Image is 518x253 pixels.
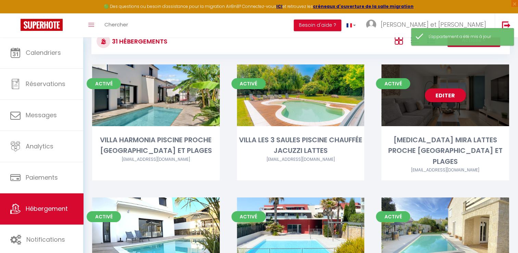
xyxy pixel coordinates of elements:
[394,34,403,46] a: Vue en Box
[410,34,419,46] a: Vue en Liste
[26,235,65,244] span: Notifications
[26,204,68,213] span: Hébergement
[26,142,53,150] span: Analytics
[237,135,365,156] div: VILLA LES 3 SAULES PISCINE CHAUFFÉE JACUZZI LATTES
[231,78,266,89] span: Activé
[376,78,410,89] span: Activé
[425,88,466,102] a: Editer
[502,21,510,29] img: logout
[26,173,58,182] span: Paiements
[376,211,410,222] span: Activé
[429,34,507,40] div: L'appartement a été mis à jour
[26,111,57,119] span: Messages
[26,48,61,57] span: Calendriers
[231,211,266,222] span: Activé
[381,135,509,167] div: [MEDICAL_DATA] MIRA LATTES PROCHE [GEOGRAPHIC_DATA] ET PLAGES
[276,3,282,9] a: ICI
[361,13,495,37] a: ... [PERSON_NAME] et [PERSON_NAME]
[99,13,133,37] a: Chercher
[5,3,26,23] button: Ouvrir le widget de chat LiveChat
[87,211,121,222] span: Activé
[381,167,509,173] div: Airbnb
[104,21,128,28] span: Chercher
[294,20,341,31] button: Besoin d'aide ?
[92,156,220,163] div: Airbnb
[21,19,63,31] img: Super Booking
[313,3,414,9] a: créneaux d'ouverture de la salle migration
[381,20,486,29] span: [PERSON_NAME] et [PERSON_NAME]
[366,20,376,30] img: ...
[427,34,435,46] a: Vue par Groupe
[237,156,365,163] div: Airbnb
[110,34,167,49] h3: 31 Hébergements
[26,80,65,88] span: Réservations
[87,78,121,89] span: Activé
[92,135,220,156] div: VILLA HARMONIA PISCINE PROCHE [GEOGRAPHIC_DATA] ET PLAGES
